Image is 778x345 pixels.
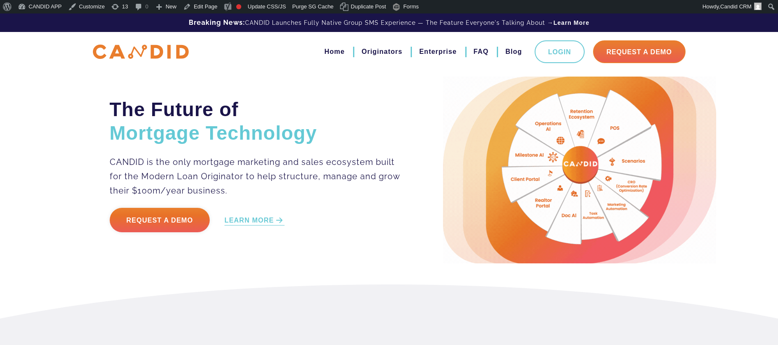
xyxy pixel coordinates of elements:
[474,45,489,59] a: FAQ
[110,98,401,145] h2: The Future of
[189,19,245,27] b: Breaking News:
[554,19,589,27] a: Learn More
[87,13,692,32] div: CANDID Launches Fully Native Group SMS Experience — The Feature Everyone's Talking About →
[505,45,522,59] a: Blog
[593,40,686,63] a: Request A Demo
[110,155,401,198] p: CANDID is the only mortgage marketing and sales ecosystem built for the Modern Loan Originator to...
[535,40,585,63] a: Login
[324,45,345,59] a: Home
[236,4,241,9] div: Focus keyphrase not set
[720,3,752,10] span: Candid CRM
[224,216,285,226] a: LEARN MORE
[93,45,189,59] img: CANDID APP
[110,122,317,144] span: Mortgage Technology
[443,77,716,263] img: Candid Hero Image
[110,208,210,232] a: Request a Demo
[361,45,402,59] a: Originators
[419,45,456,59] a: Enterprise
